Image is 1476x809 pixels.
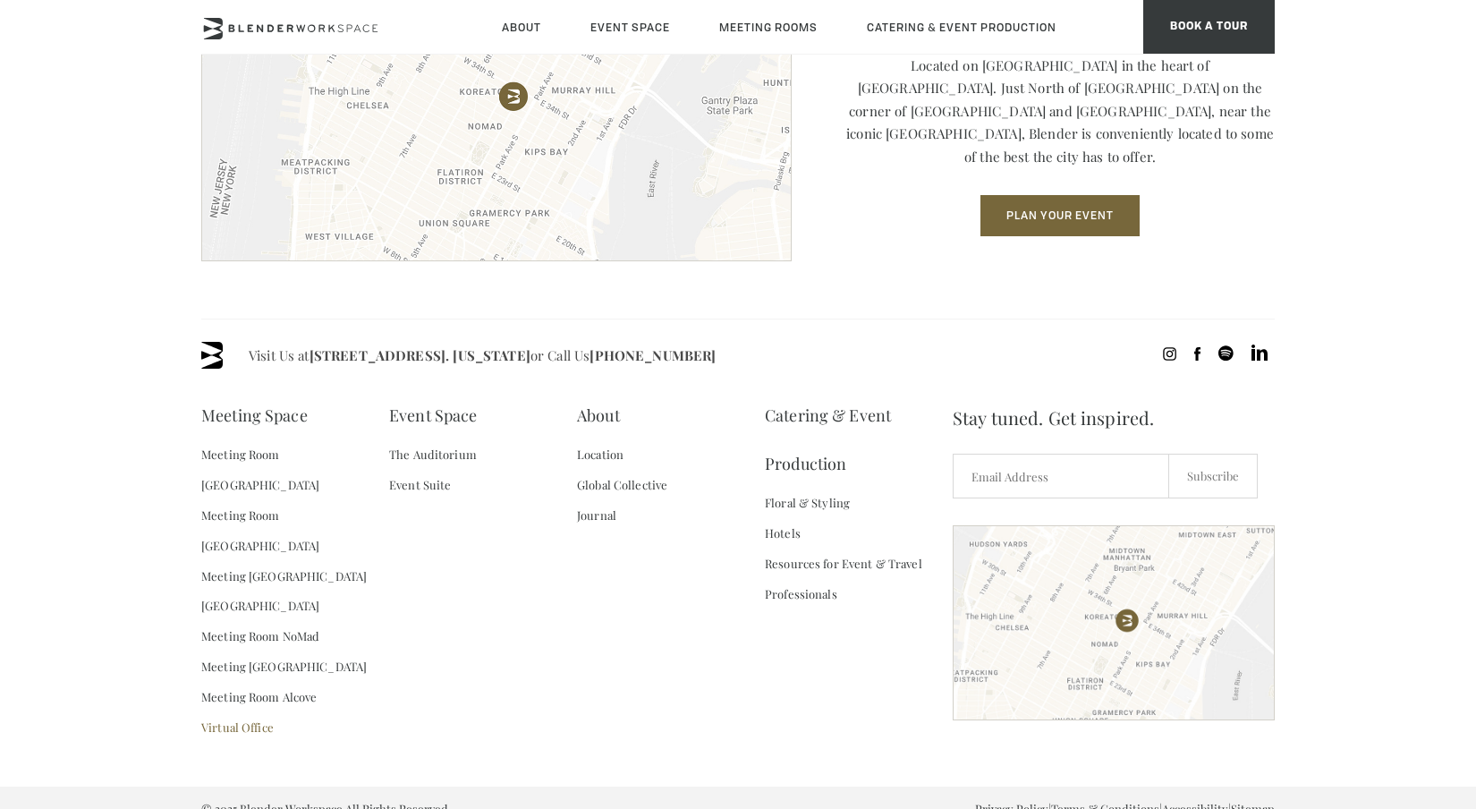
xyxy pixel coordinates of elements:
[765,549,953,609] a: Resources for Event & Travel Professionals
[310,346,530,364] a: [STREET_ADDRESS]. [US_STATE]
[953,454,1169,498] input: Email Address
[765,391,953,488] a: Catering & Event Production
[765,518,801,549] a: Hotels
[201,712,274,743] a: Virtual Office
[577,391,620,439] a: About
[389,439,477,470] a: The Auditorium
[201,591,319,621] a: [GEOGRAPHIC_DATA]
[590,346,716,364] a: [PHONE_NUMBER]
[389,470,451,500] a: Event Suite
[201,500,389,561] a: Meeting Room [GEOGRAPHIC_DATA]
[845,55,1275,169] p: Located on [GEOGRAPHIC_DATA] in the heart of [GEOGRAPHIC_DATA]. Just North of [GEOGRAPHIC_DATA] o...
[953,391,1275,445] span: Stay tuned. Get inspired.
[765,488,850,518] a: Floral & Styling
[577,500,616,531] a: Journal
[201,561,367,592] a: Meeting [GEOGRAPHIC_DATA]
[201,621,319,651] a: Meeting Room NoMad
[577,470,667,500] a: Global Collective
[201,651,367,682] a: Meeting [GEOGRAPHIC_DATA]
[389,391,477,439] a: Event Space
[201,439,389,500] a: Meeting Room [GEOGRAPHIC_DATA]
[249,342,716,369] span: Visit Us at or Call Us
[201,391,308,439] a: Meeting Space
[980,195,1140,236] button: Plan Your Event
[1075,89,1476,809] iframe: Chat Widget
[577,439,623,470] a: Location
[201,682,317,712] a: Meeting Room Alcove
